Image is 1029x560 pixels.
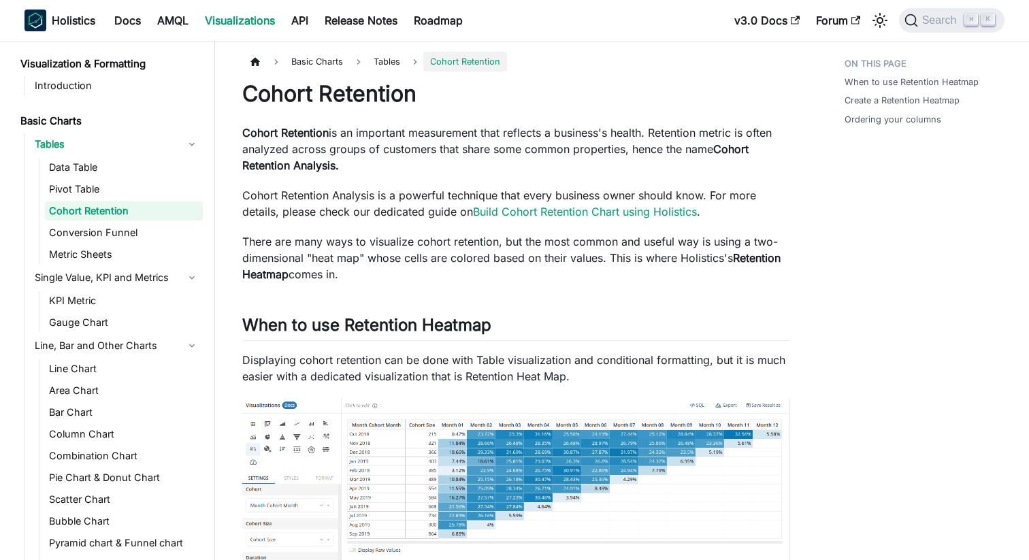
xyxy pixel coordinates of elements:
[918,14,965,27] span: Search
[423,52,507,71] span: Cohort Retention
[149,10,197,31] a: AMQL
[45,446,203,465] a: Combination Chart
[981,14,995,26] kbd: K
[242,315,790,341] h2: When to use Retention Heatmap
[964,14,978,26] kbd: ⌘
[845,113,941,126] a: Ordering your columns
[845,94,960,107] a: Create a Retention Heatmap
[45,533,203,553] a: Pyramid chart & Funnel chart
[45,403,203,422] a: Bar Chart
[45,158,203,177] a: Data Table
[52,12,95,29] b: Holistics
[242,233,790,282] p: There are many ways to visualize cohort retention, but the most common and useful way is using a ...
[45,468,203,487] a: Pie Chart & Donut Chart
[45,313,203,332] a: Gauge Chart
[31,335,203,357] a: Line, Bar and Other Charts
[473,205,697,218] a: Build Cohort Retention Chart using Holistics
[31,133,203,155] a: Tables
[45,223,203,242] a: Conversion Funnel
[16,112,203,131] a: Basic Charts
[367,52,407,71] span: Tables
[31,76,203,95] a: Introduction
[45,381,203,400] a: Area Chart
[808,10,868,31] a: Forum
[242,125,790,174] p: is an important measurement that reflects a business's health. Retention metric is often analyzed...
[197,10,283,31] a: Visualizations
[845,76,979,88] a: When to use Retention Heatmap
[242,80,790,108] h1: Cohort Retention
[899,8,1004,33] button: Search (Command+K)
[45,201,203,220] a: Cohort Retention
[242,52,268,71] a: Home page
[316,10,406,31] a: Release Notes
[284,52,350,71] span: Basic Charts
[283,10,316,31] a: API
[406,10,471,31] a: Roadmap
[24,10,46,31] img: Holistics
[45,425,203,444] a: Column Chart
[45,512,203,531] a: Bubble Chart
[24,10,95,31] a: HolisticsHolistics
[45,490,203,509] a: Scatter Chart
[45,291,203,310] a: KPI Metric
[242,126,329,139] strong: Cohort Retention
[242,52,790,71] nav: Breadcrumbs
[45,180,203,199] a: Pivot Table
[16,54,203,73] a: Visualization & Formatting
[869,10,891,31] button: Switch between dark and light mode (currently light mode)
[242,187,790,220] p: Cohort Retention Analysis is a powerful technique that every business owner should know. For more...
[726,10,808,31] a: v3.0 Docs
[31,267,203,289] a: Single Value, KPI and Metrics
[45,359,203,378] a: Line Chart
[106,10,149,31] a: Docs
[45,245,203,264] a: Metric Sheets
[11,41,215,560] nav: Docs sidebar
[242,352,790,384] p: Displaying cohort retention can be done with Table visualization and conditional formatting, but ...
